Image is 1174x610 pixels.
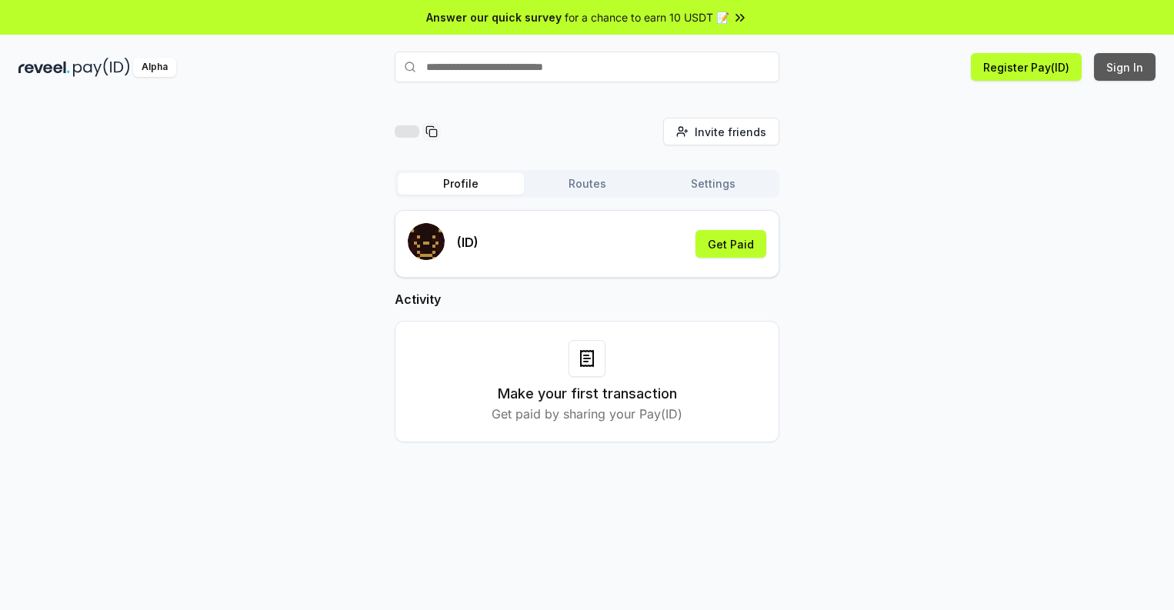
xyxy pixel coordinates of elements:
[18,58,70,77] img: reveel_dark
[73,58,130,77] img: pay_id
[695,124,766,140] span: Invite friends
[457,233,479,252] p: (ID)
[1094,53,1156,81] button: Sign In
[650,173,776,195] button: Settings
[426,9,562,25] span: Answer our quick survey
[395,290,779,308] h2: Activity
[498,383,677,405] h3: Make your first transaction
[524,173,650,195] button: Routes
[492,405,682,423] p: Get paid by sharing your Pay(ID)
[695,230,766,258] button: Get Paid
[971,53,1082,81] button: Register Pay(ID)
[133,58,176,77] div: Alpha
[565,9,729,25] span: for a chance to earn 10 USDT 📝
[663,118,779,145] button: Invite friends
[398,173,524,195] button: Profile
